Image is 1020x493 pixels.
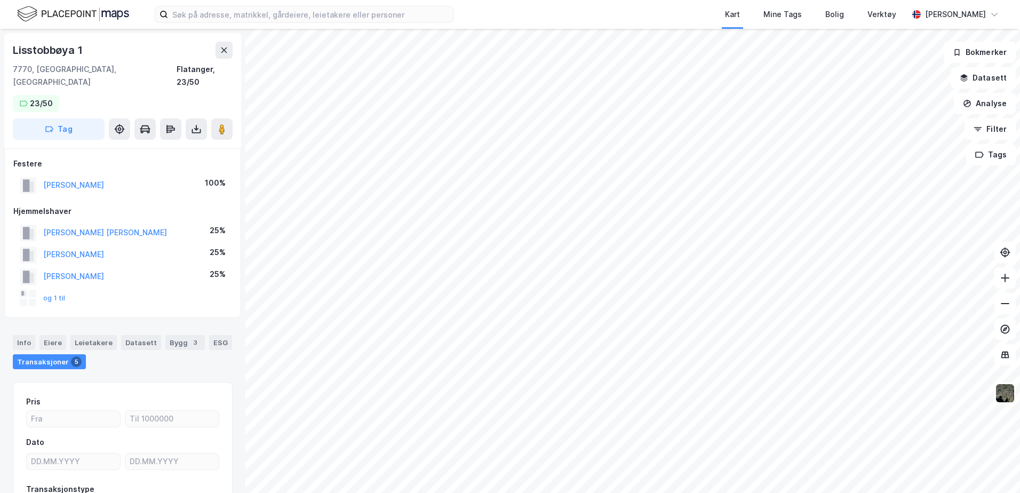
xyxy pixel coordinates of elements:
div: 25% [210,268,226,281]
div: ESG [209,335,232,350]
div: Kontrollprogram for chat [967,442,1020,493]
button: Bokmerker [944,42,1016,63]
div: Bolig [825,8,844,21]
div: Eiere [39,335,66,350]
button: Datasett [951,67,1016,89]
div: 5 [71,356,82,367]
div: Info [13,335,35,350]
img: logo.f888ab2527a4732fd821a326f86c7f29.svg [17,5,129,23]
div: Kart [725,8,740,21]
button: Tag [13,118,105,140]
iframe: Chat Widget [967,442,1020,493]
input: DD.MM.YYYY [125,454,219,470]
div: Festere [13,157,232,170]
input: Søk på adresse, matrikkel, gårdeiere, leietakere eller personer [168,6,453,22]
div: 25% [210,224,226,237]
button: Filter [965,118,1016,140]
div: Mine Tags [763,8,802,21]
input: Til 1000000 [125,411,219,427]
div: 23/50 [30,97,53,110]
div: Pris [26,395,41,408]
div: Flatanger, 23/50 [177,63,233,89]
div: Bygg [165,335,205,350]
div: Leietakere [70,335,117,350]
div: Datasett [121,335,161,350]
div: Verktøy [867,8,896,21]
img: 9k= [995,383,1015,403]
input: DD.MM.YYYY [27,454,120,470]
div: 3 [190,337,201,348]
div: 100% [205,177,226,189]
div: Transaksjoner [13,354,86,369]
button: Analyse [954,93,1016,114]
div: 7770, [GEOGRAPHIC_DATA], [GEOGRAPHIC_DATA] [13,63,177,89]
button: Tags [966,144,1016,165]
div: 25% [210,246,226,259]
div: [PERSON_NAME] [925,8,986,21]
div: Lisstobbøya 1 [13,42,84,59]
div: Dato [26,436,44,449]
input: Fra [27,411,120,427]
div: Hjemmelshaver [13,205,232,218]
